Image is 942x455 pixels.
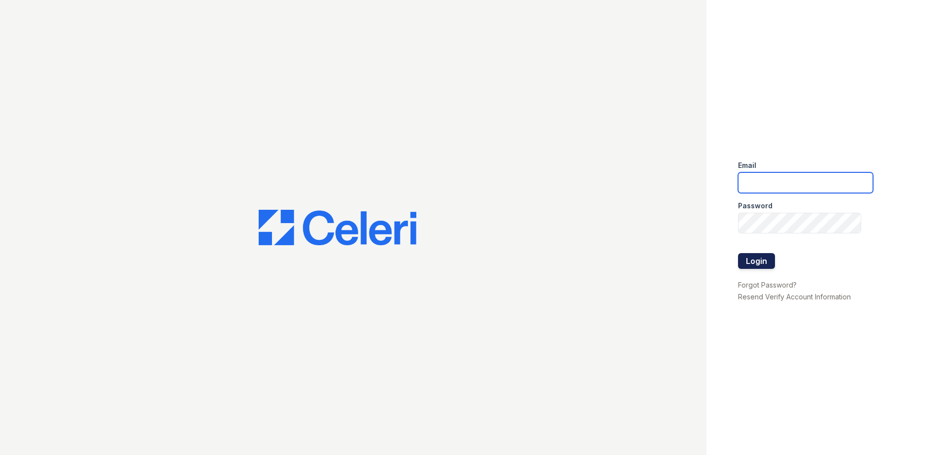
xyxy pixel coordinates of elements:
a: Resend Verify Account Information [738,292,851,301]
label: Password [738,201,773,211]
a: Forgot Password? [738,281,797,289]
button: Login [738,253,775,269]
img: CE_Logo_Blue-a8612792a0a2168367f1c8372b55b34899dd931a85d93a1a3d3e32e68fde9ad4.png [259,210,416,245]
label: Email [738,161,756,170]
